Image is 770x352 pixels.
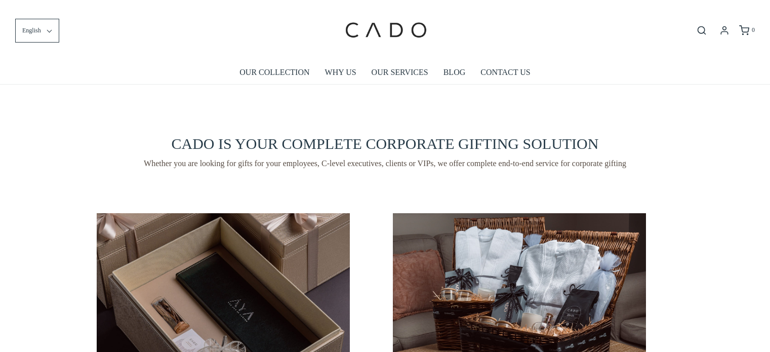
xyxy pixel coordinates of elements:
button: English [15,19,59,43]
a: WHY US [325,61,356,84]
span: 0 [752,26,755,33]
img: cadogifting [342,8,428,53]
button: Open search bar [693,25,711,36]
a: OUR SERVICES [372,61,428,84]
span: CADO IS YOUR COMPLETE CORPORATE GIFTING SOLUTION [172,135,599,152]
a: OUR COLLECTION [239,61,309,84]
span: English [22,26,41,35]
span: Whether you are looking for gifts for your employees, C-level executives, clients or VIPs, we off... [97,158,674,170]
a: 0 [738,25,755,35]
a: CONTACT US [480,61,530,84]
a: BLOG [443,61,466,84]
